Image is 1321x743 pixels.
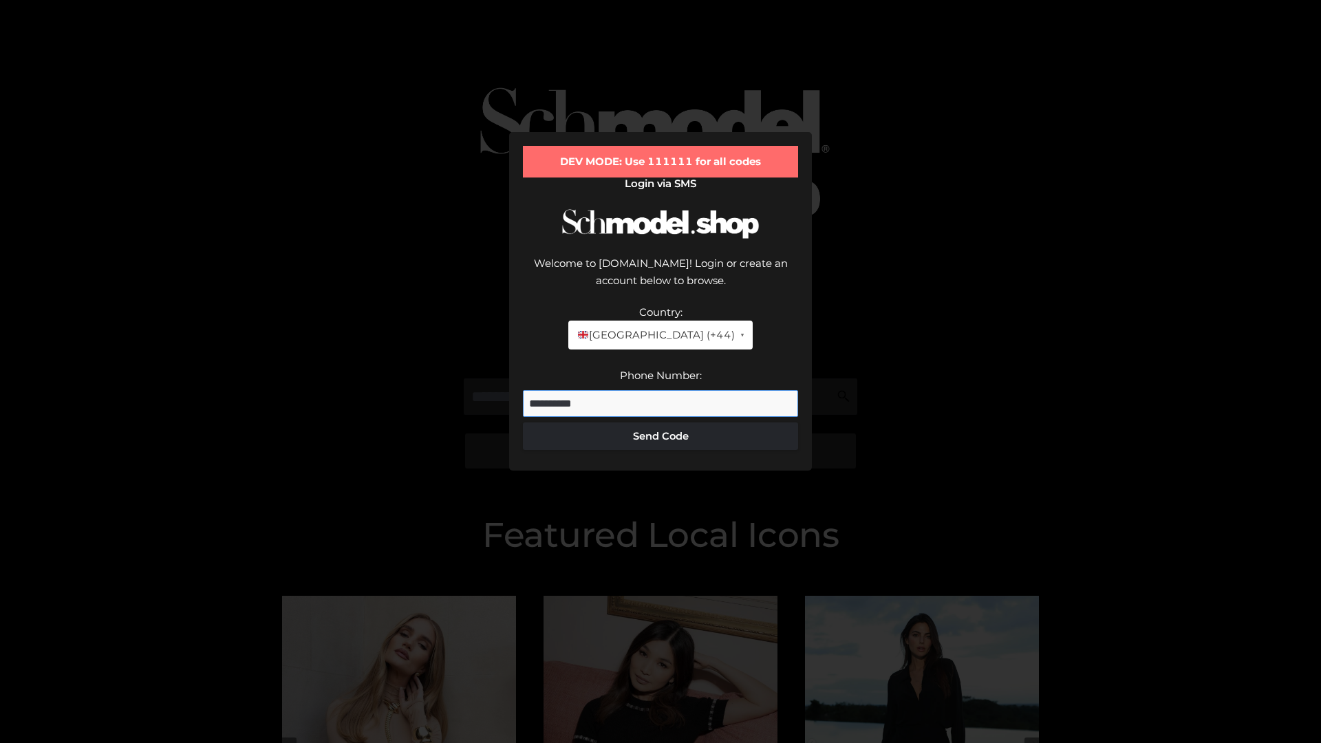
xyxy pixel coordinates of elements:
[557,197,764,251] img: Schmodel Logo
[639,305,683,319] label: Country:
[523,422,798,450] button: Send Code
[523,146,798,177] div: DEV MODE: Use 111111 for all codes
[578,330,588,340] img: 🇬🇧
[523,177,798,190] h2: Login via SMS
[620,369,702,382] label: Phone Number:
[523,255,798,303] div: Welcome to [DOMAIN_NAME]! Login or create an account below to browse.
[577,326,734,344] span: [GEOGRAPHIC_DATA] (+44)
